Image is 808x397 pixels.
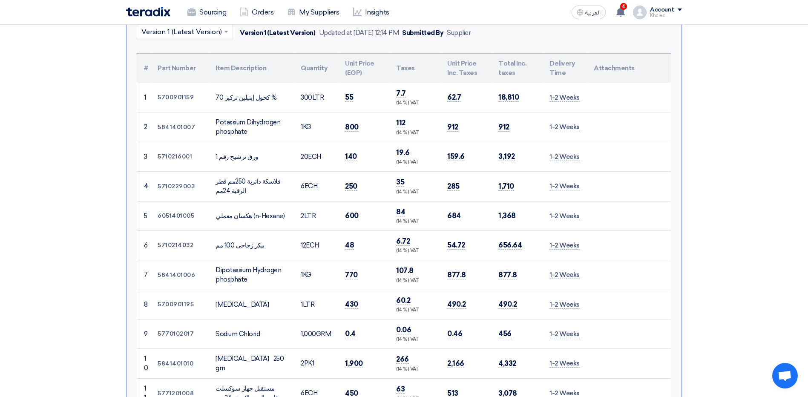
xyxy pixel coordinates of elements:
[396,307,434,314] div: (14 %) VAT
[137,171,151,201] td: 4
[294,201,338,230] td: LTR
[620,3,627,10] span: 4
[549,182,580,190] span: 1-2 Weeks
[151,260,209,290] td: 5841401006
[216,265,287,285] div: Dipotassium Hydrogen phosphate
[345,182,357,191] span: 250
[294,171,338,201] td: ECH
[498,123,509,132] span: 912
[650,13,682,18] div: Khaled
[346,3,396,22] a: Insights
[216,152,287,162] div: ورق ترشيح رقم 1
[240,28,316,38] div: Version 1 (Latest Version)
[587,54,671,83] th: Attachments
[498,300,517,309] span: 490.2
[301,153,308,161] span: 20
[549,212,580,220] span: 1-2 Weeks
[549,301,580,309] span: 1-2 Weeks
[294,319,338,348] td: GRM
[216,118,287,137] div: Potassium Dihydrogen phosphate
[585,10,601,16] span: العربية
[345,300,358,309] span: 430
[345,93,353,102] span: 55
[396,218,434,225] div: (14 %) VAT
[492,54,543,83] th: Total Inc. taxes
[447,93,461,102] span: 62.7
[549,94,580,102] span: 1-2 Weeks
[396,366,434,373] div: (14 %) VAT
[498,359,516,368] span: 4,332
[301,212,304,220] span: 2
[137,230,151,260] td: 6
[447,152,465,161] span: 159.6
[294,348,338,378] td: PK1
[345,123,359,132] span: 800
[396,266,414,275] span: 107.8
[389,54,440,83] th: Taxes
[151,230,209,260] td: 5710214032
[294,230,338,260] td: ECH
[498,241,522,250] span: 656.64
[498,93,519,102] span: 18,810
[151,112,209,142] td: 5841401007
[151,348,209,378] td: 5841401010
[151,319,209,348] td: 5770102017
[137,319,151,348] td: 9
[396,118,405,127] span: 112
[345,211,359,220] span: 600
[402,28,443,38] div: Submitted By
[633,6,647,19] img: profile_test.png
[345,329,356,338] span: 0.4
[396,325,411,334] span: 0.06
[549,271,580,279] span: 1-2 Weeks
[294,83,338,112] td: LTR
[301,330,316,338] span: 1,000
[549,330,580,338] span: 1-2 Weeks
[447,28,471,38] div: Supplier
[650,6,674,14] div: Account
[396,89,406,98] span: 7.7
[301,182,305,190] span: 6
[498,329,512,338] span: 456
[151,290,209,319] td: 5700901195
[447,270,466,279] span: 877.8
[301,360,304,367] span: 2
[151,142,209,171] td: 5710216001
[301,389,305,397] span: 6
[233,3,280,22] a: Orders
[294,142,338,171] td: ECH
[543,54,587,83] th: Delivery Time
[137,201,151,230] td: 5
[447,329,462,338] span: 0.46
[447,182,460,191] span: 285
[216,241,287,250] div: بيكر زجاجى 100 مم
[396,296,410,305] span: 60.2
[345,241,354,250] span: 48
[126,7,170,17] img: Teradix logo
[440,54,492,83] th: Unit Price Inc. Taxes
[216,329,287,339] div: Sodium Chlorid
[294,54,338,83] th: Quantity
[498,211,516,220] span: 1,368
[216,300,287,310] div: [MEDICAL_DATA]
[137,260,151,290] td: 7
[301,94,312,101] span: 300
[396,247,434,255] div: (14 %) VAT
[151,201,209,230] td: 6051401005
[396,336,434,343] div: (14 %) VAT
[447,241,465,250] span: 54.72
[396,159,434,166] div: (14 %) VAT
[216,93,287,103] div: كحول إيثيلين تركيز 70 %
[137,112,151,142] td: 2
[396,207,405,216] span: 84
[447,359,464,368] span: 2,166
[294,290,338,319] td: LTR
[498,182,514,191] span: 1,710
[447,211,461,220] span: 684
[151,54,209,83] th: Part Number
[549,153,580,161] span: 1-2 Weeks
[345,359,363,368] span: 1,900
[216,354,287,373] div: [MEDICAL_DATA] 250 gm
[216,177,287,196] div: فلاسكة دائرية 250مم قطر الرقبة 24مم
[301,123,303,131] span: 1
